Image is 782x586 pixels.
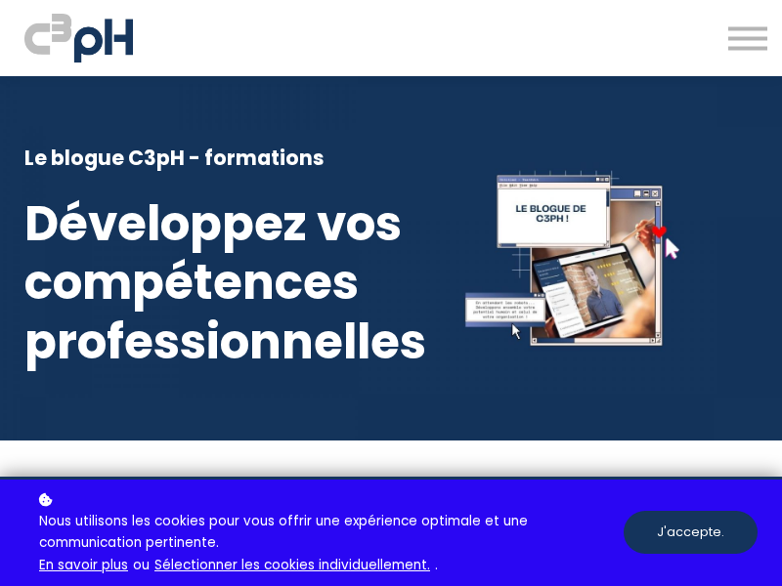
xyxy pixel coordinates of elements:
[24,194,426,372] h1: Développez vos compétences professionnelles
[24,10,133,66] img: logo C3PH
[154,555,430,576] a: Sélectionner les cookies individuellement.
[39,511,609,555] span: Nous utilisons les cookies pour vous offrir une expérience optimale et une communication pertinente.
[34,489,624,576] p: ou .
[24,145,426,172] h2: Le blogue C3pH - formations
[39,555,128,576] a: En savoir plus
[624,511,758,554] button: J'accepte.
